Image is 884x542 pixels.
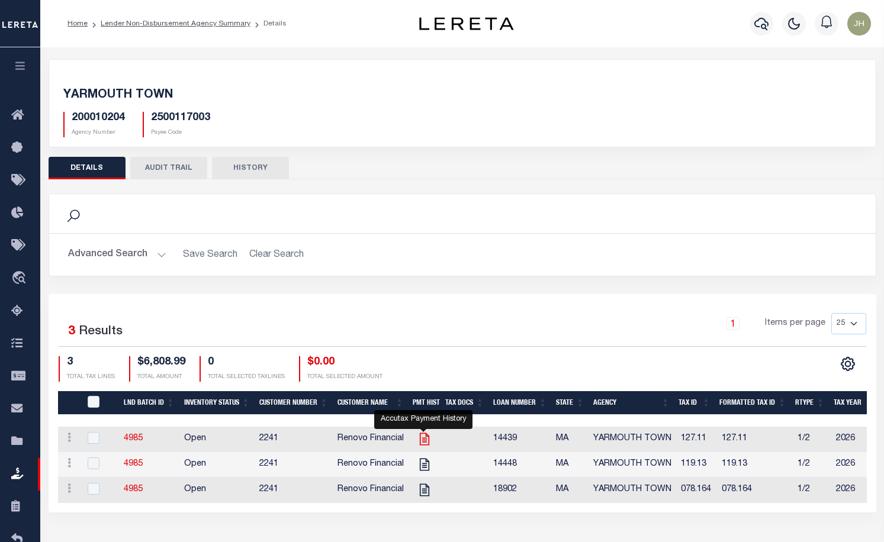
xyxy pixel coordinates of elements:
[307,373,382,382] p: TOTAL SELECTED AMOUNT
[151,112,210,125] h5: 2500117003
[67,20,88,27] a: Home
[58,391,81,415] th: &nbsp;&nbsp;&nbsp;&nbsp;&nbsp;&nbsp;&nbsp;&nbsp;&nbsp;&nbsp;
[212,157,289,179] button: HISTORY
[333,452,409,478] td: Renovo Financial
[179,478,255,503] td: Open
[589,391,674,415] th: Agency: activate to sort column ascending
[793,478,831,503] td: 1/2
[440,391,488,415] th: Tax Docs: activate to sort column ascending
[419,17,514,30] img: logo-dark.svg
[63,89,173,101] span: YARMOUTH TOWN
[676,427,717,452] td: 127.11
[831,452,879,478] td: 2026
[255,391,333,415] th: Customer Number: activate to sort column ascending
[831,478,879,503] td: 2026
[208,356,285,369] h4: 0
[715,391,790,415] th: Formatted Tax Id: activate to sort column ascending
[674,391,715,415] th: Tax Id: activate to sort column ascending
[179,427,255,452] td: Open
[676,478,717,503] td: 078.164
[793,452,831,478] td: 1/2
[551,478,589,503] td: MA
[255,427,333,452] td: 2241
[255,452,333,478] td: 2241
[72,112,125,125] h5: 200010204
[307,356,382,369] h4: $0.00
[68,243,166,266] button: Advanced Search
[255,478,333,503] td: 2241
[68,325,75,338] span: 3
[250,18,287,29] li: Details
[124,460,143,468] a: 4985
[119,391,179,415] th: LND Batch ID: activate to sort column ascending
[151,128,210,137] p: Payee Code
[49,157,126,179] button: DETAILS
[727,317,740,330] a: 1
[374,410,472,429] div: Accutax Payment History
[589,478,676,503] td: YARMOUTH TOWN
[137,373,185,382] p: TOTAL AMOUNT
[208,373,285,382] p: TOTAL SELECTED TAXLINES
[847,12,871,36] img: svg+xml;base64,PHN2ZyB4bWxucz0iaHR0cDovL3d3dy53My5vcmcvMjAwMC9zdmciIHBvaW50ZXItZXZlbnRzPSJub25lIi...
[589,452,676,478] td: YARMOUTH TOWN
[67,356,115,369] h4: 3
[488,391,551,415] th: Loan Number: activate to sort column ascending
[717,452,793,478] td: 119.13
[124,434,143,443] a: 4985
[831,427,879,452] td: 2026
[179,452,255,478] td: Open
[551,452,589,478] td: MA
[81,391,119,415] th: QID
[551,391,589,415] th: State: activate to sort column ascending
[551,427,589,452] td: MA
[790,391,829,415] th: RType: activate to sort column ascending
[137,356,185,369] h4: $6,808.99
[829,391,877,415] th: Tax Year: activate to sort column ascending
[79,322,123,341] label: Results
[72,128,125,137] p: Agency Number
[124,485,143,493] a: 4985
[793,427,831,452] td: 1/2
[408,391,440,415] th: Pmt Hist
[130,157,207,179] button: AUDIT TRAIL
[589,427,676,452] td: YARMOUTH TOWN
[488,427,551,452] td: 14439
[333,427,409,452] td: Renovo Financial
[765,317,825,330] span: Items per page
[11,271,30,286] i: travel_explore
[333,478,409,503] td: Renovo Financial
[717,427,793,452] td: 127.11
[488,452,551,478] td: 14448
[488,478,551,503] td: 18902
[101,20,250,27] a: Lender Non-Disbursement Agency Summary
[676,452,717,478] td: 119.13
[67,373,115,382] p: TOTAL TAX LINES
[179,391,255,415] th: Inventory Status: activate to sort column ascending
[333,391,409,415] th: Customer Name: activate to sort column ascending
[717,478,793,503] td: 078.164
